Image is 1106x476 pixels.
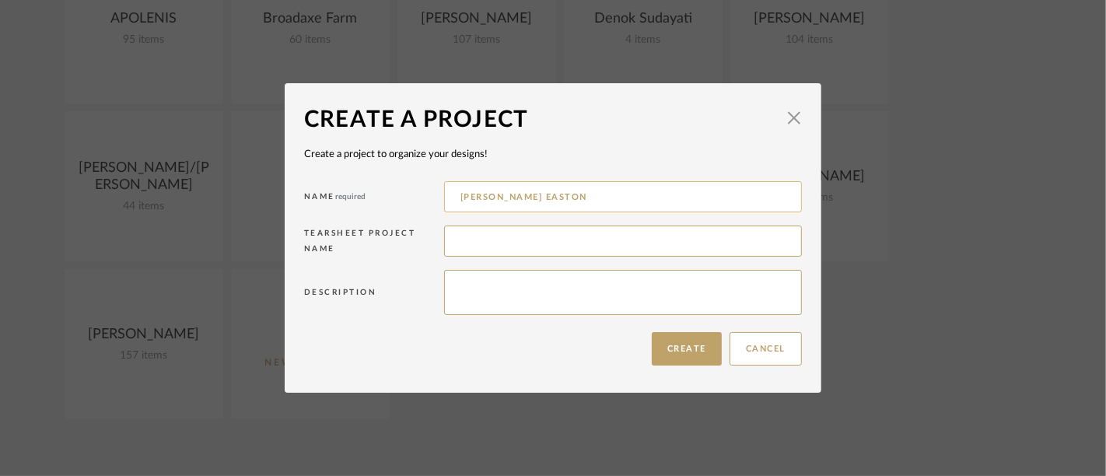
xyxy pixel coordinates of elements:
button: Close [779,103,810,134]
div: Create a Project [304,103,779,137]
span: required [335,193,366,201]
div: Name [304,189,444,210]
div: Tearsheet Project Name [304,226,444,262]
button: Create [652,332,722,366]
div: Description [304,285,444,306]
button: Cancel [730,332,802,366]
div: Create a project to organize your designs! [304,147,802,163]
